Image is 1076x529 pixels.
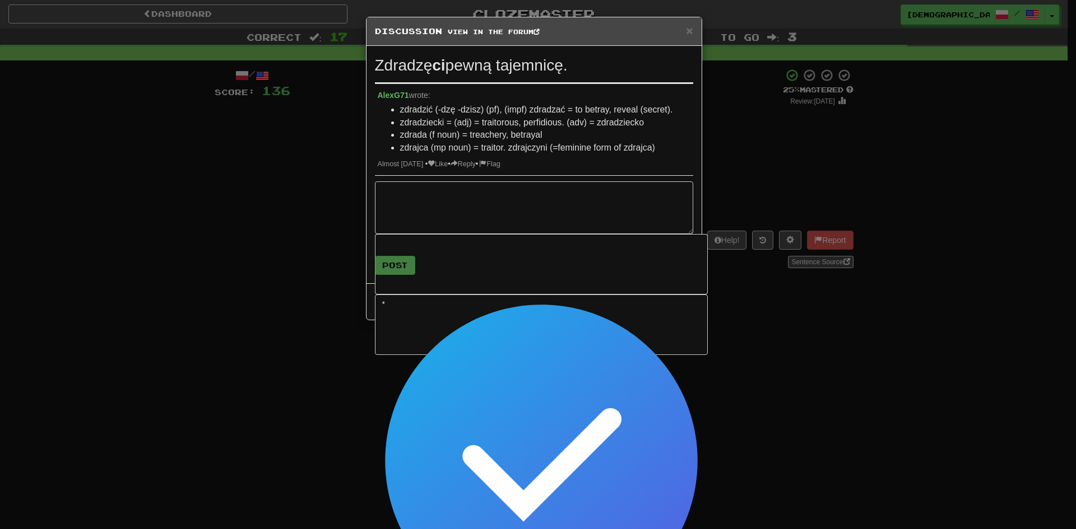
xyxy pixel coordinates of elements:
span: × [686,24,693,37]
button: Close [686,25,693,36]
a: View in the forum [448,28,540,35]
strong: ci [432,57,445,74]
a: Almost [DATE] [378,160,424,168]
button: Post [375,256,415,275]
div: Zdradzę pewną tajemnicę. [375,54,693,77]
li: zdradzić (-dzę -dzisz) (pf), (impf) zdradzać = to betray, reveal (secret). [400,104,690,116]
li: zdrada (f noun) = treachery, betrayal [400,129,690,142]
li: zdrajca (mp noun) = traitor. zdrajczyni (=feminine form of zdrajca) [400,142,690,155]
a: AlexG71 [378,91,409,100]
a: Like [428,160,448,168]
a: Flag [478,160,502,170]
div: wrote: [378,90,690,101]
h5: Discussion [375,26,693,37]
a: Reply [451,160,476,168]
li: zdradziecki = (adj) = traitorous, perfidious. (adv) = zdradziecko [400,116,690,129]
div: • • • [378,160,690,170]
